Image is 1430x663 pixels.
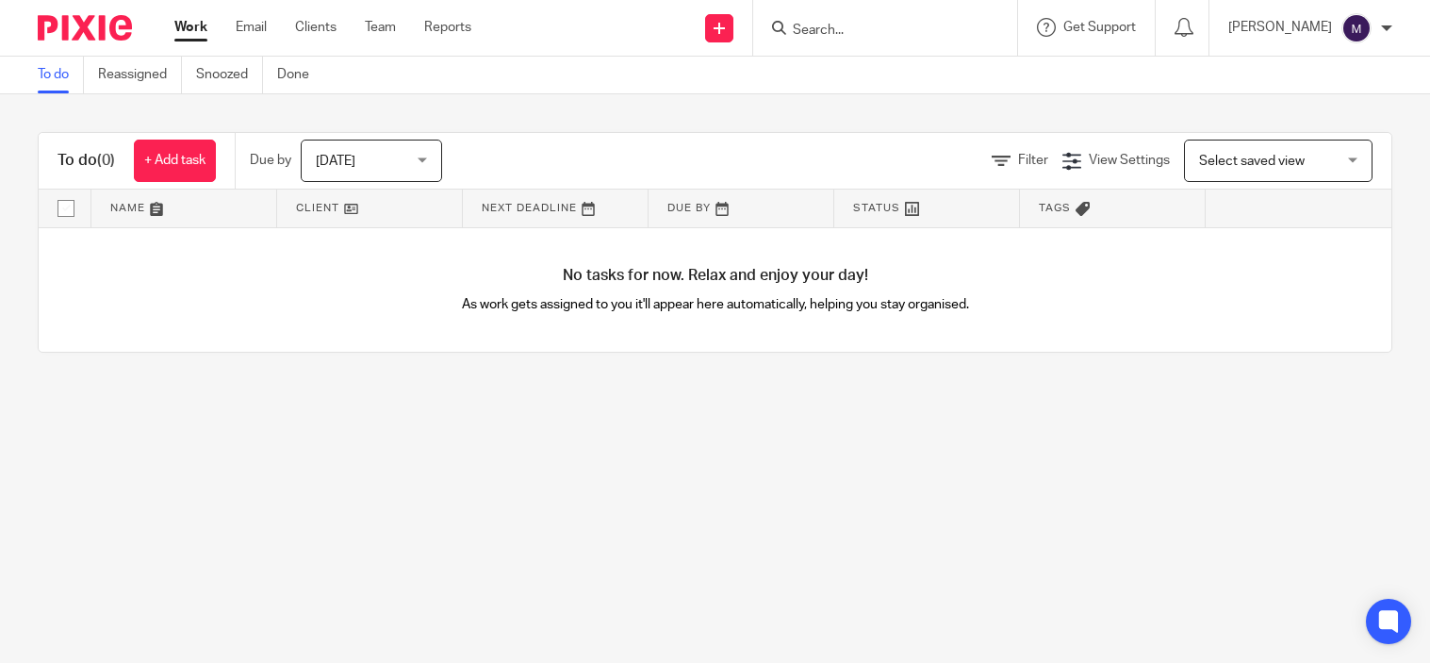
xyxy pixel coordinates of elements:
[316,155,355,168] span: [DATE]
[38,15,132,41] img: Pixie
[791,23,961,40] input: Search
[174,18,207,37] a: Work
[1018,154,1048,167] span: Filter
[1089,154,1170,167] span: View Settings
[250,151,291,170] p: Due by
[377,295,1054,314] p: As work gets assigned to you it'll appear here automatically, helping you stay organised.
[277,57,323,93] a: Done
[236,18,267,37] a: Email
[1039,203,1071,213] span: Tags
[1341,13,1372,43] img: svg%3E
[39,266,1391,286] h4: No tasks for now. Relax and enjoy your day!
[1199,155,1305,168] span: Select saved view
[295,18,337,37] a: Clients
[1063,21,1136,34] span: Get Support
[365,18,396,37] a: Team
[58,151,115,171] h1: To do
[98,57,182,93] a: Reassigned
[424,18,471,37] a: Reports
[134,140,216,182] a: + Add task
[196,57,263,93] a: Snoozed
[1228,18,1332,37] p: [PERSON_NAME]
[97,153,115,168] span: (0)
[38,57,84,93] a: To do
